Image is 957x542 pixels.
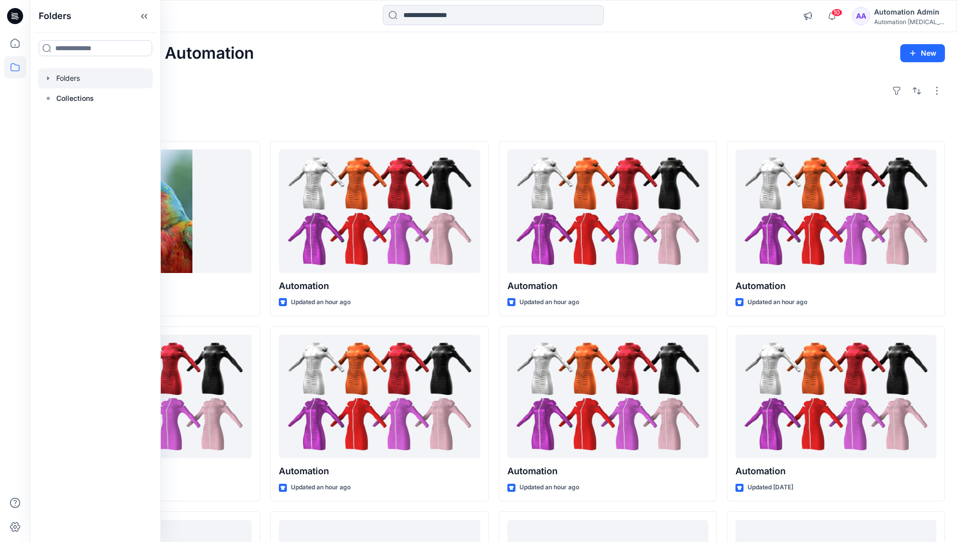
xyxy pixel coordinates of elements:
h4: Styles [42,119,945,131]
p: Updated an hour ago [291,297,351,308]
a: Automation [279,335,480,459]
p: Automation [735,464,936,478]
p: Updated an hour ago [748,297,807,308]
p: Updated [DATE] [748,482,793,493]
a: Automation [735,150,936,274]
a: Automation [507,150,708,274]
span: 10 [831,9,842,17]
p: Updated an hour ago [291,482,351,493]
a: Automation [279,150,480,274]
p: Automation [735,279,936,293]
div: AA [852,7,870,25]
button: New [900,44,945,62]
p: Automation [507,279,708,293]
p: Automation [279,279,480,293]
div: Automation [MEDICAL_DATA]... [874,18,944,26]
p: Automation [279,464,480,478]
p: Updated an hour ago [519,482,579,493]
p: Collections [56,92,94,104]
p: Automation [507,464,708,478]
a: Automation [735,335,936,459]
div: Automation Admin [874,6,944,18]
p: Updated an hour ago [519,297,579,308]
a: Automation [507,335,708,459]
